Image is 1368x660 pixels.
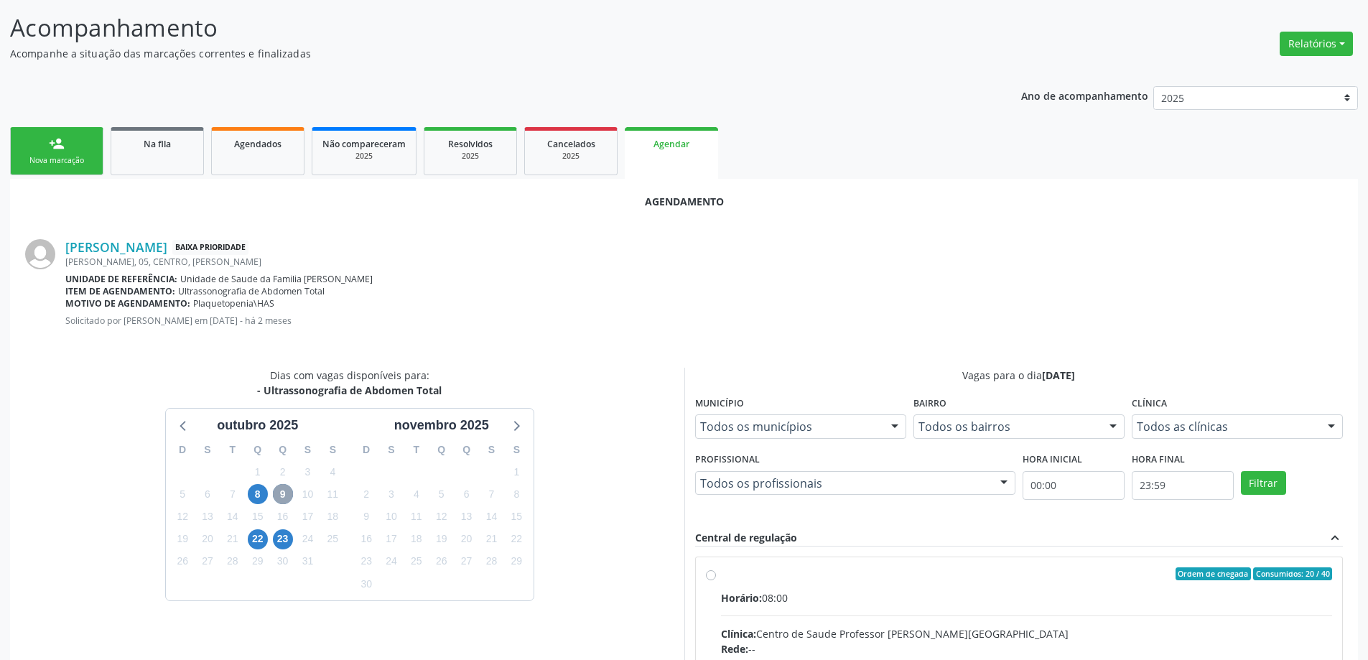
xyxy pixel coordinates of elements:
[172,484,192,504] span: domingo, 5 de outubro de 2025
[65,315,1343,327] p: Solicitado por [PERSON_NAME] em [DATE] - há 2 meses
[700,476,986,491] span: Todos os profissionais
[457,507,477,527] span: quinta-feira, 13 de novembro de 2025
[172,552,192,572] span: domingo, 26 de outubro de 2025
[356,484,376,504] span: domingo, 2 de novembro de 2025
[695,368,1344,383] div: Vagas para o dia
[180,273,373,285] span: Unidade de Saude da Familia [PERSON_NAME]
[913,393,946,415] label: Bairro
[432,484,452,504] span: quarta-feira, 5 de novembro de 2025
[406,552,427,572] span: terça-feira, 25 de novembro de 2025
[721,626,1333,641] div: Centro de Saude Professor [PERSON_NAME][GEOGRAPHIC_DATA]
[504,439,529,461] div: S
[457,529,477,549] span: quinta-feira, 20 de novembro de 2025
[234,138,281,150] span: Agendados
[481,484,501,504] span: sexta-feira, 7 de novembro de 2025
[535,151,607,162] div: 2025
[223,507,243,527] span: terça-feira, 14 de outubro de 2025
[695,530,797,546] div: Central de regulação
[404,439,429,461] div: T
[197,484,218,504] span: segunda-feira, 6 de outubro de 2025
[197,552,218,572] span: segunda-feira, 27 de outubro de 2025
[1021,86,1148,104] p: Ano de acompanhamento
[506,462,526,482] span: sábado, 1 de novembro de 2025
[65,285,175,297] b: Item de agendamento:
[322,138,406,150] span: Não compareceram
[193,297,274,310] span: Plaquetopenia\HAS
[295,439,320,461] div: S
[432,529,452,549] span: quarta-feira, 19 de novembro de 2025
[223,529,243,549] span: terça-feira, 21 de outubro de 2025
[223,552,243,572] span: terça-feira, 28 de outubro de 2025
[700,419,877,434] span: Todos os municípios
[65,273,177,285] b: Unidade de referência:
[1132,471,1234,500] input: Selecione o horário
[25,239,55,269] img: img
[721,591,762,605] span: Horário:
[1176,567,1251,580] span: Ordem de chegada
[506,484,526,504] span: sábado, 8 de novembro de 2025
[248,529,268,549] span: quarta-feira, 22 de outubro de 2025
[65,256,1343,268] div: [PERSON_NAME], 05, CENTRO, [PERSON_NAME]
[1023,471,1125,500] input: Selecione o horário
[322,507,343,527] span: sábado, 18 de outubro de 2025
[197,507,218,527] span: segunda-feira, 13 de outubro de 2025
[248,484,268,504] span: quarta-feira, 8 de outubro de 2025
[354,439,379,461] div: D
[65,297,190,310] b: Motivo de agendamento:
[479,439,504,461] div: S
[220,439,245,461] div: T
[653,138,689,150] span: Agendar
[172,240,248,255] span: Baixa Prioridade
[172,507,192,527] span: domingo, 12 de outubro de 2025
[297,552,317,572] span: sexta-feira, 31 de outubro de 2025
[1132,393,1167,415] label: Clínica
[1280,32,1353,56] button: Relatórios
[721,642,748,656] span: Rede:
[1327,530,1343,546] i: expand_less
[211,416,304,435] div: outubro 2025
[434,151,506,162] div: 2025
[10,10,954,46] p: Acompanhamento
[454,439,479,461] div: Q
[322,529,343,549] span: sábado, 25 de outubro de 2025
[406,529,427,549] span: terça-feira, 18 de novembro de 2025
[322,151,406,162] div: 2025
[381,484,401,504] span: segunda-feira, 3 de novembro de 2025
[506,529,526,549] span: sábado, 22 de novembro de 2025
[273,529,293,549] span: quinta-feira, 23 de outubro de 2025
[432,552,452,572] span: quarta-feira, 26 de novembro de 2025
[356,552,376,572] span: domingo, 23 de novembro de 2025
[695,393,744,415] label: Município
[356,529,376,549] span: domingo, 16 de novembro de 2025
[406,484,427,504] span: terça-feira, 4 de novembro de 2025
[481,507,501,527] span: sexta-feira, 14 de novembro de 2025
[170,439,195,461] div: D
[248,462,268,482] span: quarta-feira, 1 de outubro de 2025
[1023,449,1082,471] label: Hora inicial
[457,484,477,504] span: quinta-feira, 6 de novembro de 2025
[297,529,317,549] span: sexta-feira, 24 de outubro de 2025
[10,46,954,61] p: Acompanhe a situação das marcações correntes e finalizadas
[721,641,1333,656] div: --
[178,285,325,297] span: Ultrassonografia de Abdomen Total
[49,136,65,152] div: person_add
[1137,419,1313,434] span: Todos as clínicas
[297,484,317,504] span: sexta-feira, 10 de outubro de 2025
[65,239,167,255] a: [PERSON_NAME]
[695,449,760,471] label: Profissional
[144,138,171,150] span: Na fila
[322,462,343,482] span: sábado, 4 de outubro de 2025
[273,462,293,482] span: quinta-feira, 2 de outubro de 2025
[721,627,756,641] span: Clínica:
[429,439,454,461] div: Q
[297,507,317,527] span: sexta-feira, 17 de outubro de 2025
[248,552,268,572] span: quarta-feira, 29 de outubro de 2025
[381,552,401,572] span: segunda-feira, 24 de novembro de 2025
[297,462,317,482] span: sexta-feira, 3 de outubro de 2025
[356,507,376,527] span: domingo, 9 de novembro de 2025
[379,439,404,461] div: S
[547,138,595,150] span: Cancelados
[1241,471,1286,496] button: Filtrar
[322,484,343,504] span: sábado, 11 de outubro de 2025
[257,368,442,398] div: Dias com vagas disponíveis para:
